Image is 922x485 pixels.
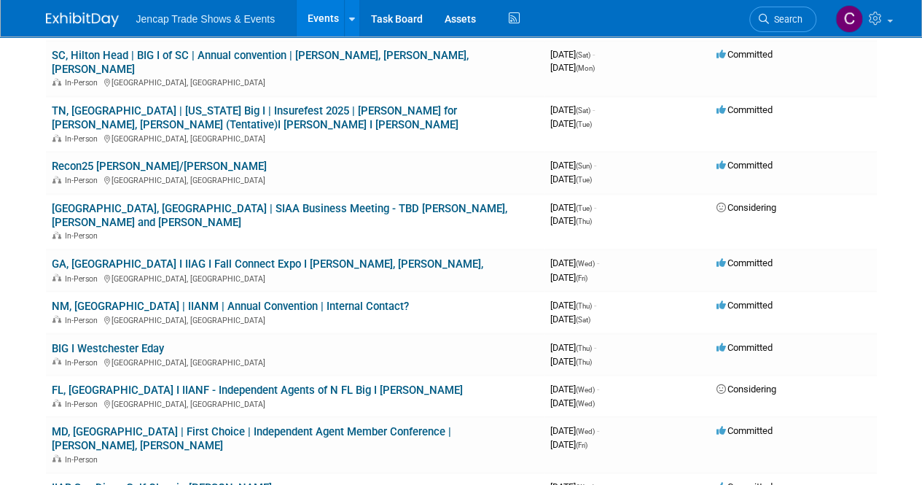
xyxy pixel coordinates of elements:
span: In-Person [65,231,102,241]
span: [DATE] [550,49,595,60]
span: (Sun) [576,162,592,170]
span: - [597,383,599,394]
span: - [597,257,599,268]
div: [GEOGRAPHIC_DATA], [GEOGRAPHIC_DATA] [52,271,539,283]
span: In-Person [65,454,102,464]
span: - [594,202,596,213]
span: Committed [716,299,773,310]
a: Search [749,7,816,32]
span: (Thu) [576,344,592,352]
span: (Thu) [576,301,592,309]
span: [DATE] [550,174,592,185]
img: In-Person Event [52,231,61,238]
span: In-Person [65,176,102,185]
span: [DATE] [550,299,596,310]
span: - [594,341,596,352]
span: (Fri) [576,273,587,282]
span: (Tue) [576,204,592,212]
a: GA, [GEOGRAPHIC_DATA] I IIAG I Fall Connect Expo I [PERSON_NAME], [PERSON_NAME], [52,257,483,271]
span: - [593,49,595,60]
span: [DATE] [550,118,592,129]
span: In-Person [65,134,102,144]
span: [DATE] [550,104,595,115]
img: In-Person Event [52,315,61,322]
span: In-Person [65,78,102,88]
img: In-Person Event [52,176,61,183]
span: Jencap Trade Shows & Events [136,13,276,25]
span: Considering [716,202,776,213]
span: [DATE] [550,215,592,226]
span: In-Person [65,315,102,325]
span: [DATE] [550,160,596,171]
span: In-Person [65,399,102,408]
div: [GEOGRAPHIC_DATA], [GEOGRAPHIC_DATA] [52,397,539,408]
span: Committed [716,104,773,115]
div: [GEOGRAPHIC_DATA], [GEOGRAPHIC_DATA] [52,355,539,367]
span: (Mon) [576,64,595,72]
span: (Wed) [576,260,595,268]
a: SC, Hilton Head | BIG I of SC | Annual convention | [PERSON_NAME], [PERSON_NAME], [PERSON_NAME] [52,49,469,76]
img: In-Person Event [52,399,61,406]
span: Committed [716,49,773,60]
span: [DATE] [550,271,587,282]
img: In-Person Event [52,357,61,365]
span: (Fri) [576,441,587,449]
a: BIG I Westchester Eday [52,341,164,354]
span: (Sat) [576,315,590,323]
img: In-Person Event [52,78,61,85]
span: (Wed) [576,427,595,435]
span: [DATE] [550,341,596,352]
span: - [597,424,599,435]
div: [GEOGRAPHIC_DATA], [GEOGRAPHIC_DATA] [52,313,539,325]
span: (Sat) [576,106,590,115]
span: (Thu) [576,357,592,365]
div: [GEOGRAPHIC_DATA], [GEOGRAPHIC_DATA] [52,76,539,88]
span: (Wed) [576,399,595,407]
span: In-Person [65,357,102,367]
img: In-Person Event [52,454,61,462]
span: (Tue) [576,176,592,184]
span: [DATE] [550,202,596,213]
span: Committed [716,257,773,268]
img: In-Person Event [52,273,61,281]
img: In-Person Event [52,134,61,141]
span: [DATE] [550,355,592,366]
span: In-Person [65,273,102,283]
span: (Wed) [576,385,595,393]
span: - [593,104,595,115]
span: Search [769,14,802,25]
span: Committed [716,160,773,171]
img: Christopher Reid [835,5,863,33]
a: FL, [GEOGRAPHIC_DATA] I IIANF - Independent Agents of N FL Big I [PERSON_NAME] [52,383,463,396]
span: - [594,299,596,310]
a: NM, [GEOGRAPHIC_DATA] | IIANM | Annual Convention | Internal Contact? [52,299,409,312]
span: [DATE] [550,257,599,268]
span: [DATE] [550,313,590,324]
span: [DATE] [550,438,587,449]
img: ExhibitDay [46,12,119,27]
div: [GEOGRAPHIC_DATA], [GEOGRAPHIC_DATA] [52,174,539,185]
a: [GEOGRAPHIC_DATA], [GEOGRAPHIC_DATA] | SIAA Business Meeting - TBD [PERSON_NAME], [PERSON_NAME] a... [52,202,507,229]
span: [DATE] [550,424,599,435]
a: MD, [GEOGRAPHIC_DATA] | First Choice | Independent Agent Member Conference | [PERSON_NAME], [PERS... [52,424,451,451]
span: - [594,160,596,171]
div: [GEOGRAPHIC_DATA], [GEOGRAPHIC_DATA] [52,132,539,144]
a: Recon25 [PERSON_NAME]/[PERSON_NAME] [52,160,267,173]
span: (Tue) [576,120,592,128]
span: [DATE] [550,62,595,73]
span: Considering [716,383,776,394]
span: Committed [716,424,773,435]
span: Committed [716,341,773,352]
a: TN, [GEOGRAPHIC_DATA] | [US_STATE] Big I | Insurefest 2025 | [PERSON_NAME] for [PERSON_NAME], [PE... [52,104,458,131]
span: (Sat) [576,51,590,59]
span: [DATE] [550,397,595,408]
span: [DATE] [550,383,599,394]
span: (Thu) [576,217,592,225]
